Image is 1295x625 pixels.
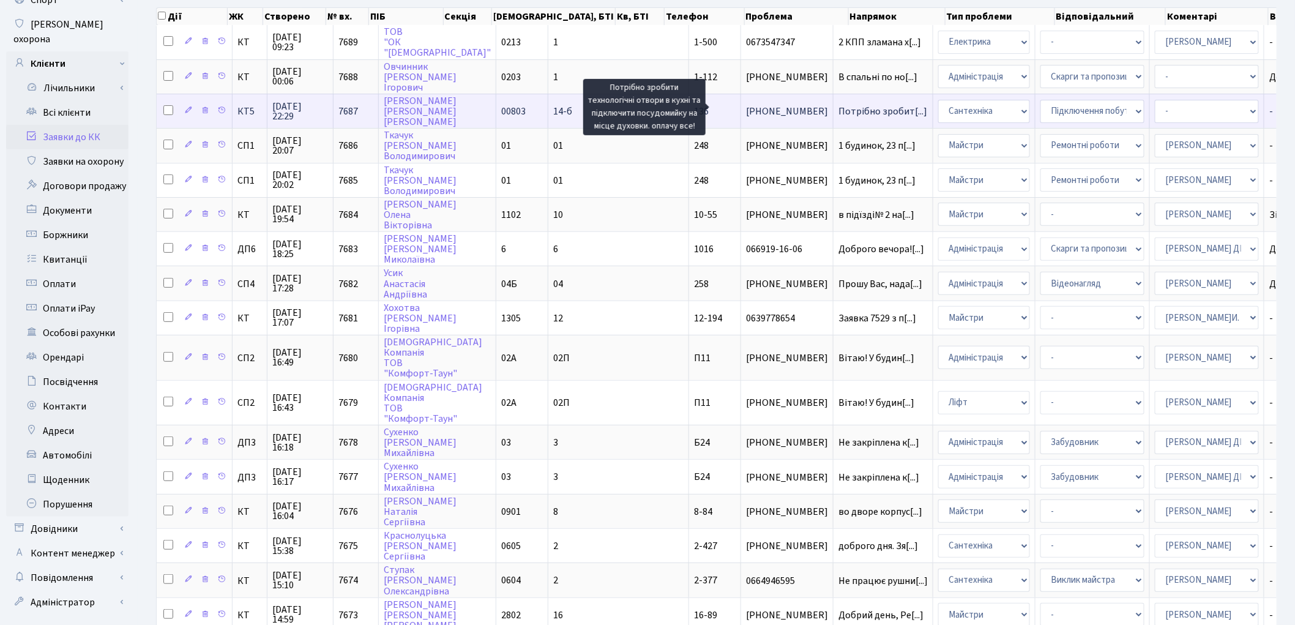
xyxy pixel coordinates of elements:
[338,36,358,49] span: 7689
[384,60,457,94] a: Овчинник[PERSON_NAME]Ігорович
[384,335,482,380] a: [DEMOGRAPHIC_DATA]КомпаніяТОВ"Комфорт-Таун"
[272,571,328,590] span: [DATE] 15:10
[553,208,563,222] span: 10
[237,353,262,363] span: СП2
[553,608,563,622] span: 16
[694,174,709,187] span: 248
[838,505,922,518] span: во дворе корпус[...]
[338,312,358,325] span: 7681
[746,176,828,185] span: [PHONE_NUMBER]
[6,321,129,345] a: Особові рахунки
[272,274,328,293] span: [DATE] 17:28
[501,471,511,484] span: 03
[237,141,262,151] span: СП1
[384,301,457,335] a: Хохотва[PERSON_NAME]Ігорівна
[237,541,262,551] span: КТ
[501,312,521,325] span: 1305
[838,471,919,484] span: Не закріплена к[...]
[237,176,262,185] span: СП1
[338,574,358,588] span: 7674
[384,232,457,266] a: [PERSON_NAME][PERSON_NAME]Миколаївна
[746,313,828,323] span: 0639778654
[501,505,521,518] span: 0901
[6,492,129,517] a: Порушення
[338,139,358,152] span: 7686
[553,351,570,365] span: 02П
[6,443,129,468] a: Автомобілі
[694,436,710,449] span: Б24
[263,8,326,25] th: Створено
[694,70,717,84] span: 1-112
[272,67,328,86] span: [DATE] 00:06
[838,36,921,49] span: 2 КПП зламана х[...]
[6,125,129,149] a: Заявки до КК
[694,351,711,365] span: П11
[272,536,328,556] span: [DATE] 15:38
[237,507,262,517] span: КТ
[501,574,521,588] span: 0604
[838,242,924,256] span: Доброго вечора![...]
[838,396,914,410] span: Вітаю! У будин[...]
[6,149,129,174] a: Заявки на охорону
[272,605,328,624] span: [DATE] 14:59
[501,396,517,410] span: 02А
[384,267,427,301] a: УсикАнастасіяАндріївна
[694,208,717,222] span: 10-55
[838,608,924,622] span: Добрий день, Ре[...]
[694,505,712,518] span: 8-84
[746,576,828,586] span: 0664946595
[6,51,129,76] a: Клієнти
[326,8,369,25] th: № вх.
[746,541,828,551] span: [PHONE_NUMBER]
[338,105,358,118] span: 7687
[553,539,558,553] span: 2
[338,539,358,553] span: 7675
[746,353,828,363] span: [PHONE_NUMBER]
[237,72,262,82] span: КТ
[694,242,714,256] span: 1016
[157,8,228,25] th: Дії
[1166,8,1269,25] th: Коментарі
[384,563,457,597] a: Ступак[PERSON_NAME]Олександрівна
[338,608,358,622] span: 7673
[553,70,558,84] span: 1
[694,608,717,622] span: 16-89
[384,94,457,129] a: [PERSON_NAME][PERSON_NAME][PERSON_NAME]
[553,174,563,187] span: 01
[838,139,916,152] span: 1 будинок, 23 п[...]
[384,129,457,163] a: Ткачук[PERSON_NAME]Володимирович
[746,279,828,289] span: [PHONE_NUMBER]
[745,8,849,25] th: Проблема
[384,163,457,198] a: Ткачук[PERSON_NAME]Володимирович
[838,574,928,588] span: Не працює рушни[...]
[553,471,558,484] span: 3
[272,136,328,155] span: [DATE] 20:07
[746,37,828,47] span: 0673547347
[6,345,129,370] a: Орендарі
[553,242,558,256] span: 6
[237,610,262,620] span: КТ
[6,12,129,51] a: [PERSON_NAME] охорона
[6,419,129,443] a: Адреси
[444,8,493,25] th: Секція
[338,505,358,518] span: 7676
[237,107,262,116] span: КТ5
[746,438,828,447] span: [PHONE_NUMBER]
[237,576,262,586] span: КТ
[6,174,129,198] a: Договори продажу
[272,433,328,452] span: [DATE] 16:18
[501,139,511,152] span: 01
[838,436,919,449] span: Не закріплена к[...]
[272,308,328,327] span: [DATE] 17:07
[228,8,264,25] th: ЖК
[338,436,358,449] span: 7678
[838,105,927,118] span: Потрібно зробит[...]
[501,539,521,553] span: 0605
[553,312,563,325] span: 12
[237,313,262,323] span: КТ
[6,247,129,272] a: Квитанції
[553,277,563,291] span: 04
[6,198,129,223] a: Документи
[338,174,358,187] span: 7685
[6,272,129,296] a: Оплати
